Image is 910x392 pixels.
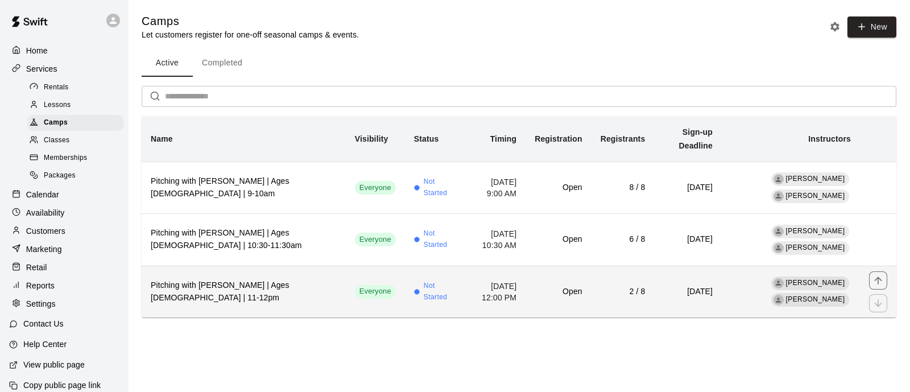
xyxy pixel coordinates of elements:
div: Rentals [27,80,123,96]
div: This service is visible to all of your customers [355,233,396,246]
a: Packages [27,167,128,185]
div: Lessons [27,97,123,113]
h6: 8 / 8 [601,181,646,194]
a: Lessons [27,96,128,114]
h6: Pitching with [PERSON_NAME] | Ages [DEMOGRAPHIC_DATA] | 9-10am [151,175,337,200]
h6: 2 / 8 [601,286,646,298]
span: Everyone [355,286,396,297]
h6: Open [535,181,582,194]
a: Retail [9,259,119,276]
div: This service is visible to all of your customers [355,181,396,195]
button: Completed [193,49,251,77]
a: New [843,22,896,31]
h6: Pitching with [PERSON_NAME] | Ages [DEMOGRAPHIC_DATA] | 10:30-11:30am [151,227,337,252]
p: Settings [26,298,56,310]
span: [PERSON_NAME] [786,192,845,200]
h6: [DATE] [663,233,713,246]
td: [DATE] 10:30 AM [464,214,526,266]
button: Camp settings [826,18,843,35]
p: Reports [26,280,55,291]
a: Classes [27,132,128,150]
a: Marketing [9,241,119,258]
td: [DATE] 9:00 AM [464,162,526,213]
button: move item up [869,271,887,290]
p: Services [26,63,57,75]
b: Name [151,134,173,143]
span: Not Started [424,228,455,251]
a: Calendar [9,186,119,203]
span: Everyone [355,234,396,245]
button: Active [142,49,193,77]
div: Classes [27,133,123,148]
h6: Open [535,286,582,298]
span: Memberships [44,152,87,164]
a: Home [9,42,119,59]
p: Marketing [26,244,62,255]
h6: Pitching with [PERSON_NAME] | Ages [DEMOGRAPHIC_DATA] | 11-12pm [151,279,337,304]
div: Brett Armour [773,174,784,184]
span: Lessons [44,100,71,111]
span: [PERSON_NAME] [786,227,845,235]
a: Reports [9,277,119,294]
p: Retail [26,262,47,273]
b: Registrants [601,134,646,143]
div: Brett Armour [773,226,784,237]
p: Availability [26,207,65,218]
h6: 6 / 8 [601,233,646,246]
span: Classes [44,135,69,146]
a: Memberships [27,150,128,167]
button: New [847,16,896,38]
a: Customers [9,222,119,240]
b: Timing [490,134,517,143]
div: Packages [27,168,123,184]
p: Contact Us [23,318,64,329]
p: Help Center [23,339,67,350]
a: Settings [9,295,119,312]
div: Memberships [27,150,123,166]
p: Home [26,45,48,56]
b: Visibility [355,134,388,143]
span: [PERSON_NAME] [786,175,845,183]
div: Brett Armour [773,278,784,288]
span: [PERSON_NAME] [786,279,845,287]
p: Let customers register for one-off seasonal camps & events. [142,29,359,40]
h6: Open [535,233,582,246]
div: Trey Morrill [773,243,784,253]
p: View public page [23,359,85,370]
h6: [DATE] [663,181,713,194]
p: Calendar [26,189,59,200]
span: [PERSON_NAME] [786,244,845,251]
span: [PERSON_NAME] [786,295,845,303]
div: Trey Morrill [773,191,784,201]
div: This service is visible to all of your customers [355,285,396,299]
h6: [DATE] [663,286,713,298]
p: Customers [26,225,65,237]
b: Registration [535,134,582,143]
a: Services [9,60,119,77]
b: Instructors [808,134,851,143]
p: Copy public page link [23,379,101,391]
a: Rentals [27,79,128,96]
span: Not Started [424,280,455,303]
div: Camps [27,115,123,131]
table: simple table [142,116,896,317]
span: Everyone [355,183,396,193]
b: Sign-up Deadline [679,127,713,150]
span: Packages [44,170,76,181]
b: Status [414,134,439,143]
span: Not Started [424,176,455,199]
a: Availability [9,204,119,221]
span: Camps [44,117,68,129]
span: Rentals [44,82,69,93]
h5: Camps [142,14,359,29]
a: Camps [27,114,128,132]
td: [DATE] 12:00 PM [464,266,526,317]
div: Trey Morrill [773,295,784,305]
